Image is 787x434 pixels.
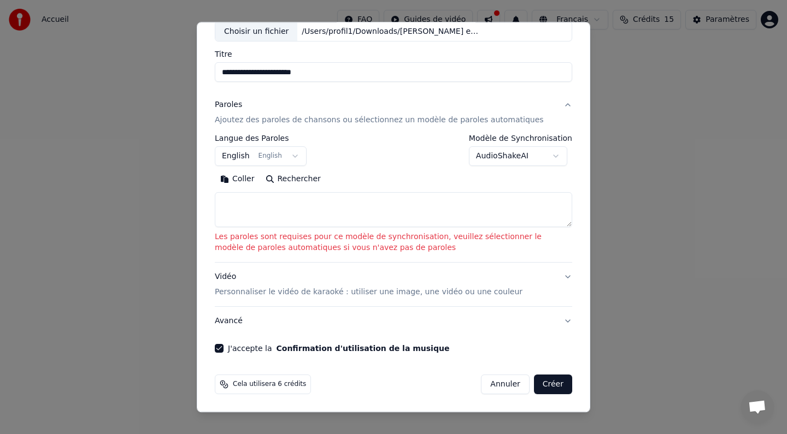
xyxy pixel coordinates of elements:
[276,345,449,353] button: J'accepte la
[534,375,572,395] button: Créer
[215,22,297,41] div: Choisir un fichier
[215,91,572,135] button: ParolesAjoutez des paroles de chansons ou sélectionnez un modèle de paroles automatiques
[215,51,572,58] label: Titre
[215,287,522,298] p: Personnaliser le vidéo de karaoké : utiliser une image, une vidéo ou une couleur
[215,232,572,254] p: Les paroles sont requises pour ce modèle de synchronisation, veuillez sélectionner le modèle de p...
[481,375,529,395] button: Annuler
[215,115,544,126] p: Ajoutez des paroles de chansons ou sélectionnez un modèle de paroles automatiques
[215,263,572,307] button: VidéoPersonnaliser le vidéo de karaoké : utiliser une image, une vidéo ou une couleur
[215,171,260,188] button: Coller
[215,135,307,142] label: Langue des Paroles
[215,272,522,298] div: Vidéo
[228,345,449,353] label: J'accepte la
[469,135,572,142] label: Modèle de Synchronisation
[215,100,242,111] div: Paroles
[297,26,483,37] div: /Users/profil1/Downloads/[PERSON_NAME] extended .mp3
[233,381,306,389] span: Cela utilisera 6 crédits
[215,307,572,336] button: Avancé
[215,135,572,263] div: ParolesAjoutez des paroles de chansons ou sélectionnez un modèle de paroles automatiques
[260,171,326,188] button: Rechercher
